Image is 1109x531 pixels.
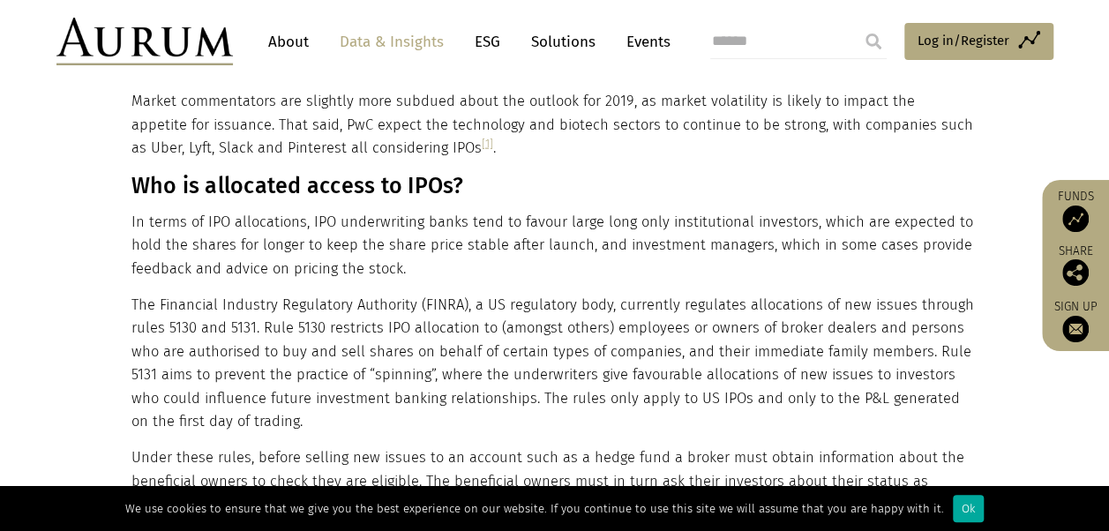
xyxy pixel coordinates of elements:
[953,495,984,522] div: Ok
[1051,189,1100,232] a: Funds
[1051,245,1100,286] div: Share
[331,26,453,58] a: Data & Insights
[904,23,1053,60] a: Log in/Register
[1051,299,1100,342] a: Sign up
[1062,259,1089,286] img: Share this post
[1062,316,1089,342] img: Sign up to our newsletter
[1062,206,1089,232] img: Access Funds
[131,294,974,433] p: The Financial Industry Regulatory Authority (FINRA), a US regulatory body, currently regulates al...
[466,26,509,58] a: ESG
[522,26,604,58] a: Solutions
[56,18,233,65] img: Aurum
[618,26,671,58] a: Events
[131,173,974,199] h3: Who is allocated access to IPOs?
[856,24,891,59] input: Submit
[482,137,493,150] a: [1]
[131,90,974,160] p: Market commentators are slightly more subdued about the outlook for 2019, as market volatility is...
[131,211,974,280] p: In terms of IPO allocations, IPO underwriting banks tend to favour large long only institutional ...
[918,30,1009,51] span: Log in/Register
[259,26,318,58] a: About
